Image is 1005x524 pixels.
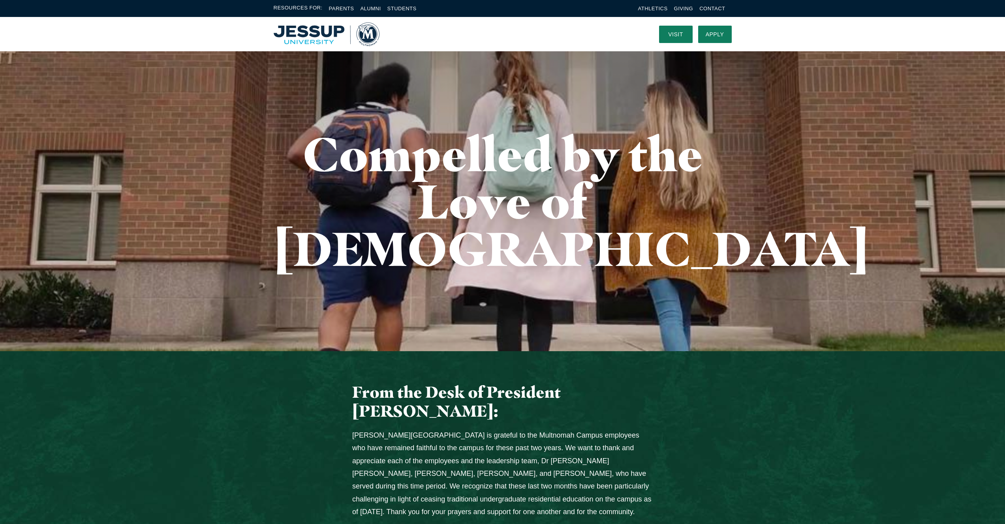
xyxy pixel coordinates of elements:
a: Giving [674,6,693,11]
p: [PERSON_NAME][GEOGRAPHIC_DATA] is grateful to the Multnomah Campus employees who have remained fa... [352,429,653,518]
a: Home [274,22,379,46]
a: Parents [329,6,354,11]
a: Contact [699,6,725,11]
a: Apply [698,26,732,43]
span: From the Desk of President [PERSON_NAME]: [352,382,561,421]
a: Students [387,6,417,11]
a: Athletics [638,6,668,11]
a: Visit [659,26,693,43]
a: Alumni [360,6,381,11]
span: Resources For: [274,4,323,13]
img: Multnomah University Logo [274,22,379,46]
h1: Compelled by the Love of [DEMOGRAPHIC_DATA] [274,130,732,272]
